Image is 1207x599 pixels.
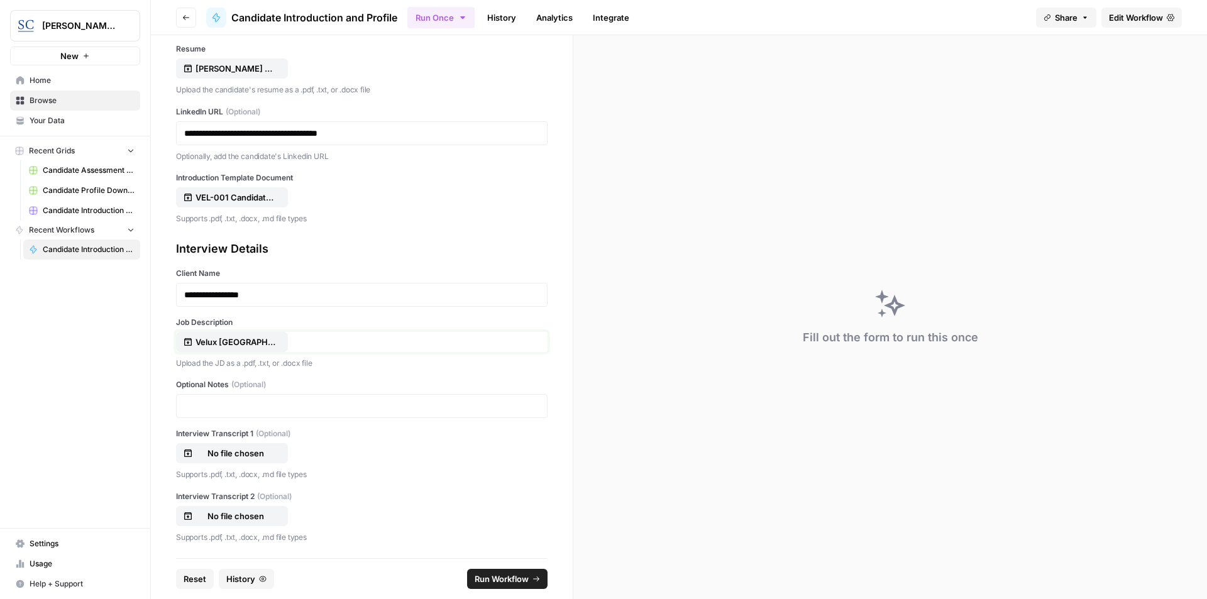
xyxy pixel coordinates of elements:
p: Upload the candidate's resume as a .pdf, .txt, or .docx file [176,84,548,96]
span: Your Data [30,115,135,126]
div: Fill out the form to run this once [803,329,978,346]
span: (Optional) [231,379,266,390]
p: Supports .pdf, .txt, .docx, .md file types [176,531,548,544]
span: Edit Workflow [1109,11,1163,24]
button: Share [1036,8,1096,28]
a: Home [10,70,140,91]
span: Help + Support [30,578,135,590]
label: Client Name [176,268,548,279]
p: VEL-001 Candidate Introduction Template.docx [196,191,276,204]
button: No file chosen [176,506,288,526]
button: Workspace: Stanton Chase Nashville [10,10,140,41]
a: History [480,8,524,28]
button: Run Once [407,7,475,28]
span: Recent Workflows [29,224,94,236]
a: Your Data [10,111,140,131]
button: Velux [GEOGRAPHIC_DATA] Director of Product Development Recruitment Profile.pdf [176,332,288,352]
a: Usage [10,554,140,574]
label: Interview Transcript 1 [176,428,548,439]
span: (Optional) [226,106,260,118]
p: Upload the JD as a .pdf, .txt, or .docx file [176,357,548,370]
p: [PERSON_NAME] Resume.pdf [196,62,276,75]
a: Integrate [585,8,637,28]
span: Candidate Introduction and Profile [231,10,397,25]
span: Browse [30,95,135,106]
span: Candidate Introduction Download Sheet [43,205,135,216]
a: Edit Workflow [1101,8,1182,28]
span: Candidate Introduction and Profile [43,244,135,255]
span: (Optional) [256,428,290,439]
button: History [219,569,274,589]
p: Supports .pdf, .txt, .docx, .md file types [176,468,548,481]
p: No file chosen [196,510,276,522]
span: History [226,573,255,585]
label: Introduction Template Document [176,172,548,184]
label: Job Description [176,317,548,328]
a: Settings [10,534,140,554]
label: Optional Notes [176,379,548,390]
label: Resume [176,43,548,55]
span: Candidate Profile Download Sheet [43,185,135,196]
div: Interview Details [176,240,548,258]
a: Candidate Introduction and Profile [23,239,140,260]
span: Usage [30,558,135,569]
span: Recent Grids [29,145,75,157]
span: Candidate Assessment Download Sheet [43,165,135,176]
a: Candidate Assessment Download Sheet [23,160,140,180]
button: Recent Grids [10,141,140,160]
a: Candidate Profile Download Sheet [23,180,140,201]
button: Reset [176,569,214,589]
a: Candidate Introduction and Profile [206,8,397,28]
span: (Optional) [257,491,292,502]
a: Browse [10,91,140,111]
button: VEL-001 Candidate Introduction Template.docx [176,187,288,207]
a: Analytics [529,8,580,28]
p: Optionally, add the candidate's Linkedin URL [176,150,548,163]
p: Supports .pdf, .txt, .docx, .md file types [176,212,548,225]
label: LinkedIn URL [176,106,548,118]
span: Share [1055,11,1077,24]
button: No file chosen [176,443,288,463]
label: Interview Transcript 2 [176,491,548,502]
button: [PERSON_NAME] Resume.pdf [176,58,288,79]
img: Stanton Chase Nashville Logo [14,14,37,37]
span: Run Workflow [475,573,529,585]
button: New [10,47,140,65]
button: Help + Support [10,574,140,594]
p: Velux [GEOGRAPHIC_DATA] Director of Product Development Recruitment Profile.pdf [196,336,276,348]
span: Home [30,75,135,86]
button: Run Workflow [467,569,548,589]
a: Candidate Introduction Download Sheet [23,201,140,221]
span: Settings [30,538,135,549]
span: [PERSON_NAME] [GEOGRAPHIC_DATA] [42,19,118,32]
span: New [60,50,79,62]
p: No file chosen [196,447,276,459]
span: Reset [184,573,206,585]
button: Recent Workflows [10,221,140,239]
